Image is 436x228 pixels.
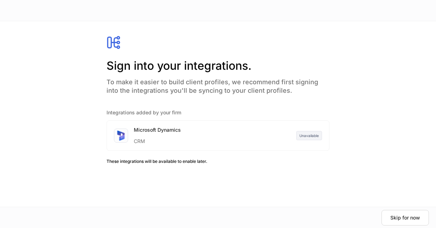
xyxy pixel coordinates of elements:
[390,214,420,221] div: Skip for now
[107,158,329,165] h6: These integrations will be available to enable later.
[296,131,322,140] div: Unavailable
[381,210,429,226] button: Skip for now
[107,58,329,74] h2: Sign into your integrations.
[115,130,127,141] img: sIOyOZvWb5kUEAwh5D03bPzsWHrUXBSdsWHDhg8Ma8+nBQBvlija69eFAv+snJUCyn8AqO+ElBnIpgMAAAAASUVORK5CYII=
[134,126,181,133] div: Microsoft Dynamics
[107,74,329,95] h4: To make it easier to build client profiles, we recommend first signing into the integrations you'...
[134,133,181,145] div: CRM
[107,109,329,116] h5: Integrations added by your firm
